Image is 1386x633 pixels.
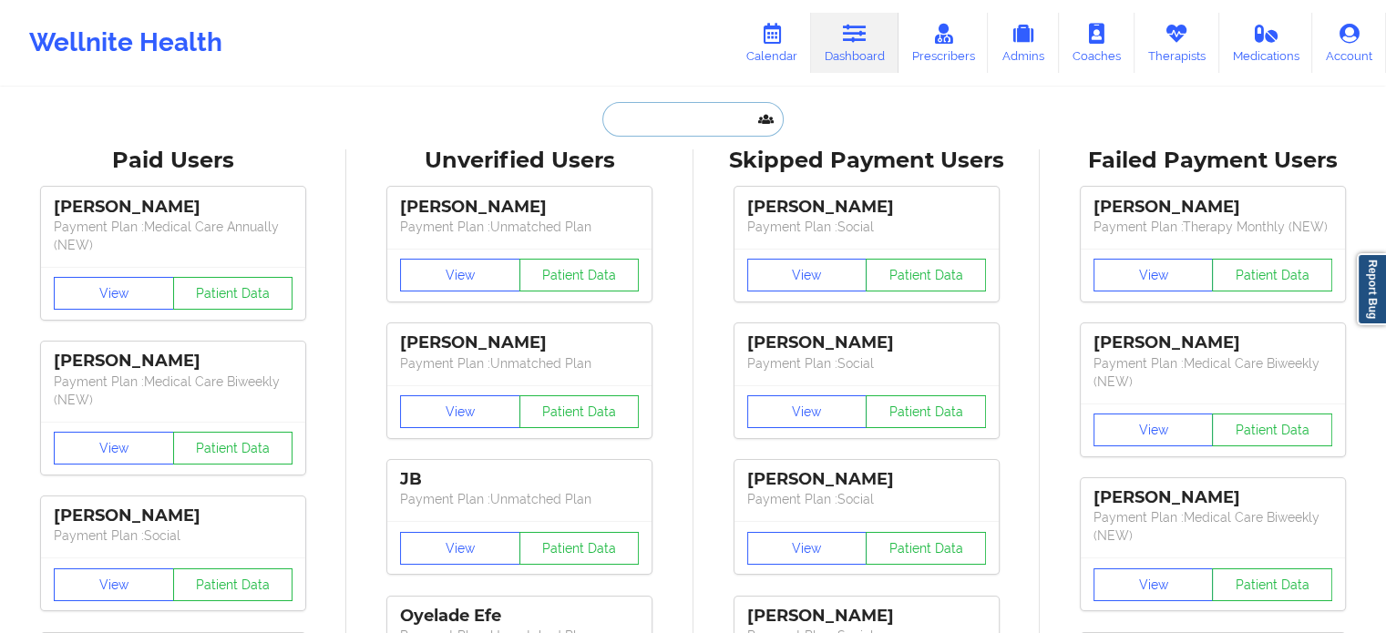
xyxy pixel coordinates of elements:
button: View [747,395,868,428]
a: Account [1312,13,1386,73]
a: Therapists [1134,13,1219,73]
p: Payment Plan : Social [747,218,986,236]
p: Payment Plan : Social [747,490,986,508]
button: Patient Data [866,532,986,565]
button: View [54,432,174,465]
div: JB [400,469,639,490]
div: [PERSON_NAME] [1093,487,1332,508]
p: Payment Plan : Unmatched Plan [400,354,639,373]
div: Failed Payment Users [1052,147,1373,175]
p: Payment Plan : Medical Care Biweekly (NEW) [54,373,293,409]
button: View [54,568,174,601]
a: Prescribers [898,13,989,73]
button: Patient Data [519,259,640,291]
div: [PERSON_NAME] [400,197,639,218]
button: Patient Data [866,259,986,291]
button: View [1093,413,1214,446]
div: Oyelade Efe [400,606,639,627]
p: Payment Plan : Therapy Monthly (NEW) [1093,218,1332,236]
div: [PERSON_NAME] [54,505,293,526]
button: View [54,277,174,310]
button: Patient Data [519,532,640,565]
p: Payment Plan : Social [54,526,293,545]
button: Patient Data [519,395,640,428]
div: [PERSON_NAME] [400,332,639,353]
div: [PERSON_NAME] [1093,197,1332,218]
button: View [1093,259,1214,291]
div: [PERSON_NAME] [54,351,293,372]
p: Payment Plan : Social [747,354,986,373]
a: Admins [988,13,1059,73]
button: Patient Data [173,432,293,465]
button: Patient Data [173,277,293,310]
div: [PERSON_NAME] [747,469,986,490]
a: Dashboard [811,13,898,73]
div: [PERSON_NAME] [747,606,986,627]
p: Payment Plan : Medical Care Biweekly (NEW) [1093,354,1332,391]
div: [PERSON_NAME] [747,332,986,353]
button: View [1093,568,1214,601]
button: View [400,259,520,291]
div: [PERSON_NAME] [54,197,293,218]
div: Paid Users [13,147,334,175]
button: Patient Data [173,568,293,601]
p: Payment Plan : Unmatched Plan [400,218,639,236]
div: [PERSON_NAME] [1093,332,1332,353]
a: Report Bug [1357,253,1386,325]
div: Unverified Users [359,147,680,175]
a: Medications [1219,13,1313,73]
button: Patient Data [866,395,986,428]
p: Payment Plan : Unmatched Plan [400,490,639,508]
a: Calendar [733,13,811,73]
button: View [747,532,868,565]
div: [PERSON_NAME] [747,197,986,218]
button: View [400,395,520,428]
button: Patient Data [1212,413,1332,446]
button: Patient Data [1212,259,1332,291]
div: Skipped Payment Users [706,147,1027,175]
button: View [747,259,868,291]
p: Payment Plan : Medical Care Annually (NEW) [54,218,293,254]
button: View [400,532,520,565]
a: Coaches [1059,13,1134,73]
button: Patient Data [1212,568,1332,601]
p: Payment Plan : Medical Care Biweekly (NEW) [1093,508,1332,545]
